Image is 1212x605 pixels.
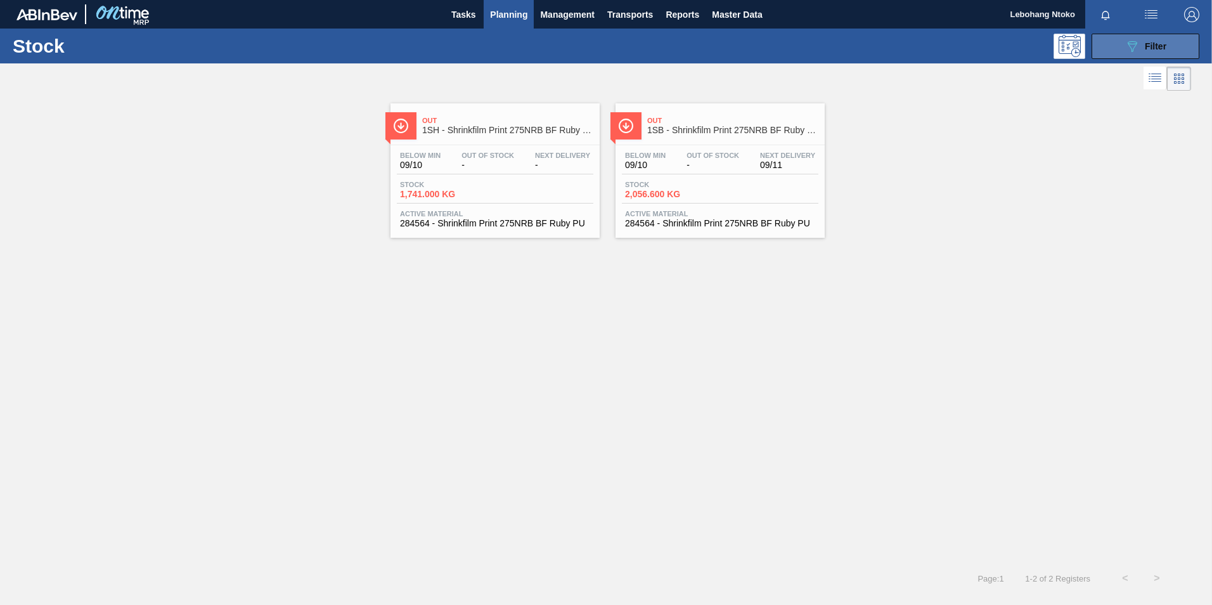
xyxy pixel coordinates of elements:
[393,118,409,134] img: Ícone
[606,94,831,238] a: ÍconeOut1SB - Shrinkfilm Print 275NRB BF Ruby PUBelow Min09/10Out Of Stock-Next Delivery09/11Stoc...
[977,574,1003,583] span: Page : 1
[535,160,590,170] span: -
[760,152,815,159] span: Next Delivery
[1167,67,1191,91] div: Card Vision
[1141,563,1173,594] button: >
[625,160,666,170] span: 09/10
[666,7,699,22] span: Reports
[422,126,593,135] span: 1SH - Shrinkfilm Print 275NRB BF Ruby PU
[400,219,590,228] span: 284564 - Shrinkfilm Print 275NRB BF Ruby PU
[1144,67,1167,91] div: List Vision
[1023,574,1090,583] span: 1 - 2 of 2 Registers
[461,152,514,159] span: Out Of Stock
[712,7,762,22] span: Master Data
[1092,34,1199,59] button: Filter
[625,190,714,199] span: 2,056.600 KG
[625,181,714,188] span: Stock
[400,160,441,170] span: 09/10
[618,118,634,134] img: Ícone
[449,7,477,22] span: Tasks
[400,152,441,159] span: Below Min
[461,160,514,170] span: -
[647,126,818,135] span: 1SB - Shrinkfilm Print 275NRB BF Ruby PU
[1054,34,1085,59] div: Programming: no user selected
[400,210,590,218] span: Active Material
[1109,563,1141,594] button: <
[535,152,590,159] span: Next Delivery
[16,9,77,20] img: TNhmsLtSVTkK8tSr43FrP2fwEKptu5GPRR3wAAAABJRU5ErkJggg==
[687,160,739,170] span: -
[647,117,818,124] span: Out
[381,94,606,238] a: ÍconeOut1SH - Shrinkfilm Print 275NRB BF Ruby PUBelow Min09/10Out Of Stock-Next Delivery-Stock1,7...
[1145,41,1166,51] span: Filter
[540,7,595,22] span: Management
[625,210,815,218] span: Active Material
[1144,7,1159,22] img: userActions
[490,7,527,22] span: Planning
[607,7,653,22] span: Transports
[625,152,666,159] span: Below Min
[760,160,815,170] span: 09/11
[422,117,593,124] span: Out
[13,39,202,53] h1: Stock
[625,219,815,228] span: 284564 - Shrinkfilm Print 275NRB BF Ruby PU
[400,181,489,188] span: Stock
[687,152,739,159] span: Out Of Stock
[1184,7,1199,22] img: Logout
[400,190,489,199] span: 1,741.000 KG
[1085,6,1126,23] button: Notifications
